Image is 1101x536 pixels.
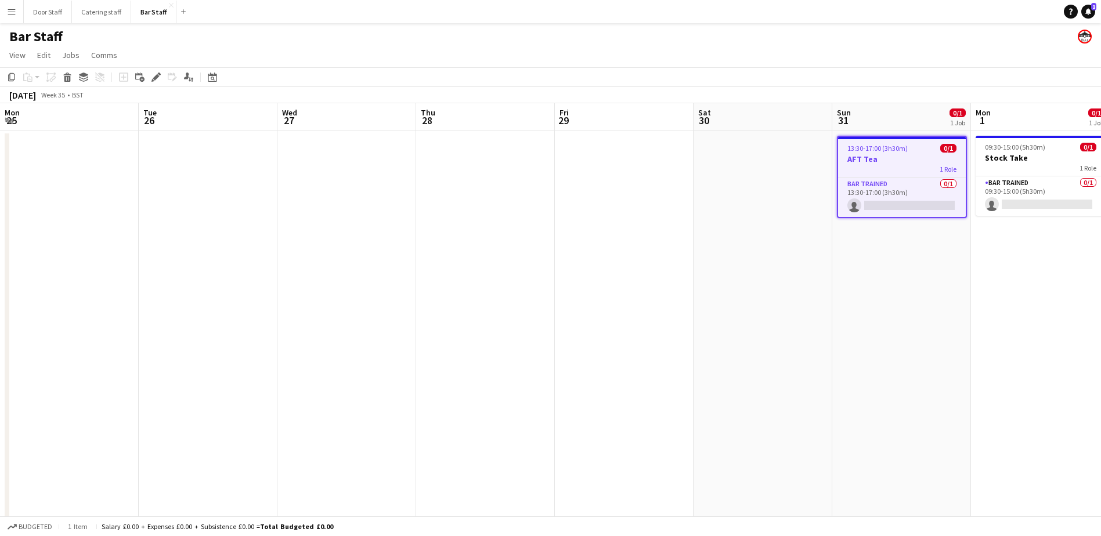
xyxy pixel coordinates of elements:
[5,48,30,63] a: View
[33,48,55,63] a: Edit
[38,90,67,99] span: Week 35
[3,114,20,127] span: 25
[19,523,52,531] span: Budgeted
[940,144,956,153] span: 0/1
[72,1,131,23] button: Catering staff
[974,114,991,127] span: 1
[142,114,157,127] span: 26
[86,48,122,63] a: Comms
[847,144,908,153] span: 13:30-17:00 (3h30m)
[419,114,435,127] span: 28
[62,50,80,60] span: Jobs
[950,108,966,117] span: 0/1
[72,90,84,99] div: BST
[837,107,851,118] span: Sun
[143,107,157,118] span: Tue
[421,107,435,118] span: Thu
[9,50,26,60] span: View
[91,50,117,60] span: Comms
[64,522,92,531] span: 1 item
[37,50,50,60] span: Edit
[24,1,72,23] button: Door Staff
[280,114,297,127] span: 27
[57,48,84,63] a: Jobs
[102,522,333,531] div: Salary £0.00 + Expenses £0.00 + Subsistence £0.00 =
[6,520,54,533] button: Budgeted
[838,154,966,164] h3: AFT Tea
[837,136,967,218] app-job-card: 13:30-17:00 (3h30m)0/1AFT Tea1 RoleBar trained0/113:30-17:00 (3h30m)
[1091,3,1096,10] span: 1
[1080,143,1096,151] span: 0/1
[698,107,711,118] span: Sat
[282,107,297,118] span: Wed
[838,178,966,217] app-card-role: Bar trained0/113:30-17:00 (3h30m)
[131,1,176,23] button: Bar Staff
[9,28,63,45] h1: Bar Staff
[1078,30,1092,44] app-user-avatar: Beach Ballroom
[1081,5,1095,19] a: 1
[950,118,965,127] div: 1 Job
[976,107,991,118] span: Mon
[985,143,1045,151] span: 09:30-15:00 (5h30m)
[1080,164,1096,172] span: 1 Role
[696,114,711,127] span: 30
[558,114,569,127] span: 29
[5,107,20,118] span: Mon
[9,89,36,101] div: [DATE]
[260,522,333,531] span: Total Budgeted £0.00
[559,107,569,118] span: Fri
[940,165,956,173] span: 1 Role
[835,114,851,127] span: 31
